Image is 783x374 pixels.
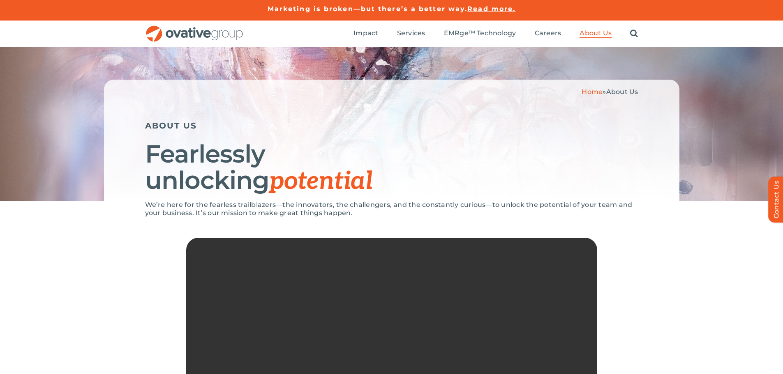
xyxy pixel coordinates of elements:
[606,88,638,96] span: About Us
[268,5,468,13] a: Marketing is broken—but there’s a better way.
[145,141,638,195] h1: Fearlessly unlocking
[535,29,561,38] a: Careers
[269,167,372,196] span: potential
[467,5,515,13] a: Read more.
[145,25,244,32] a: OG_Full_horizontal_RGB
[397,29,425,37] span: Services
[353,21,638,47] nav: Menu
[582,88,603,96] a: Home
[580,29,612,37] span: About Us
[580,29,612,38] a: About Us
[353,29,378,38] a: Impact
[145,201,638,217] p: We’re here for the fearless trailblazers—the innovators, the challengers, and the constantly curi...
[630,29,638,38] a: Search
[582,88,638,96] span: »
[397,29,425,38] a: Services
[444,29,516,37] span: EMRge™ Technology
[145,121,638,131] h5: ABOUT US
[444,29,516,38] a: EMRge™ Technology
[535,29,561,37] span: Careers
[353,29,378,37] span: Impact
